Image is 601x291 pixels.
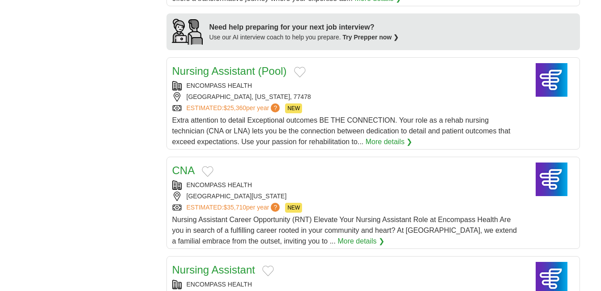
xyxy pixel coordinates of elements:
a: More details ❯ [337,236,384,247]
span: $35,710 [223,204,246,211]
a: ENCOMPASS HEALTH [187,281,252,288]
span: ? [271,203,280,212]
a: Nursing Assistant (Pool) [172,65,287,77]
a: ENCOMPASS HEALTH [187,181,252,188]
a: Nursing Assistant [172,264,255,276]
a: Try Prepper now ❯ [343,34,399,41]
img: Encompass Health logo [529,163,574,196]
span: Nursing Assistant Career Opportunity (RNT) Elevate Your Nursing Assistant Role at Encompass Healt... [172,216,517,245]
span: $25,360 [223,104,246,111]
div: Use our AI interview coach to help you prepare. [209,33,399,42]
a: CNA [172,164,195,176]
div: [GEOGRAPHIC_DATA][US_STATE] [172,192,522,201]
div: [GEOGRAPHIC_DATA], [US_STATE], 77478 [172,92,522,102]
span: ? [271,103,280,112]
a: ESTIMATED:$35,710per year? [187,203,282,213]
a: ENCOMPASS HEALTH [187,82,252,89]
span: NEW [285,203,302,213]
img: Encompass Health logo [529,63,574,97]
button: Add to favorite jobs [202,166,213,177]
span: NEW [285,103,302,113]
span: Extra attention to detail Exceptional outcomes BE THE CONNECTION. Your role as a rehab nursing te... [172,116,511,145]
button: Add to favorite jobs [262,265,274,276]
a: ESTIMATED:$25,360per year? [187,103,282,113]
div: Need help preparing for your next job interview? [209,22,399,33]
button: Add to favorite jobs [294,67,306,77]
a: More details ❯ [366,137,413,147]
